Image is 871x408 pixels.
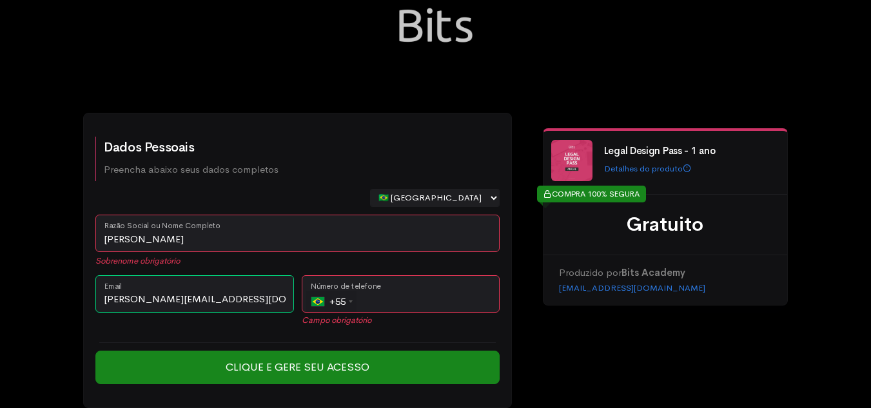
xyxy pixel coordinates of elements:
[95,351,500,384] input: Clique e Gere seu Acesso
[604,163,691,174] a: Detalhes do produto
[551,140,592,181] img: LEGAL%20DESIGN_Ementa%20Banco%20Semear%20(600%C2%A0%C3%97%C2%A0600%C2%A0px)%20(1).png
[104,141,279,155] h2: Dados Pessoais
[104,162,279,177] p: Preencha abaixo seus dados completos
[559,210,772,239] div: Gratuito
[621,266,685,278] strong: Bits Academy
[559,282,705,293] a: [EMAIL_ADDRESS][DOMAIN_NAME]
[95,215,500,252] input: Nome Completo
[604,146,776,157] h4: Legal Design Pass - 1 ano
[311,291,357,312] div: +55
[302,315,371,325] em: Campo obrigatório
[95,275,294,313] input: Email
[306,291,357,312] div: Brazil (Brasil): +55
[559,266,772,280] p: Produzido por
[537,186,646,202] div: COMPRA 100% SEGURA
[95,255,500,267] em: Sobrenome obrigatório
